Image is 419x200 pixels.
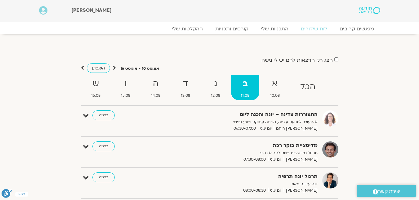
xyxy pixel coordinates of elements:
[71,7,112,14] span: [PERSON_NAME]
[261,92,290,99] span: 10.08
[291,75,325,100] a: הכל
[166,110,318,119] strong: התעוררות עדינה – יוגה והכנה ליום
[92,141,115,151] a: כניסה
[92,65,105,71] span: השבוע
[166,141,318,150] strong: מדיטציית בוקר רכה
[274,125,318,132] span: [PERSON_NAME] רוחם
[141,92,170,99] span: 14.08
[291,80,325,94] strong: הכל
[284,187,318,194] span: [PERSON_NAME]
[201,77,230,91] strong: ג
[111,92,140,99] span: 15.08
[231,92,259,99] span: 11.08
[333,26,380,32] a: מפגשים קרובים
[231,75,259,100] a: ב11.08
[201,92,230,99] span: 12.08
[261,75,290,100] a: א10.08
[378,187,400,196] span: יצירת קשר
[241,156,268,163] span: 07:30-08:00
[261,77,290,91] strong: א
[171,92,200,99] span: 13.08
[268,187,284,194] span: יום שני
[141,75,170,100] a: ה14.08
[92,172,115,182] a: כניסה
[166,172,318,181] strong: תרגול יוגה תרפיה
[255,26,295,32] a: התכניות שלי
[141,77,170,91] strong: ה
[357,185,416,197] a: יצירת קשר
[87,63,110,73] a: השבוע
[201,75,230,100] a: ג12.08
[111,77,140,91] strong: ו
[166,150,318,156] p: תרגול מדיטציות רכות לתחילת היום
[295,26,333,32] a: לוח שידורים
[82,75,110,100] a: ש16.08
[171,77,200,91] strong: ד
[39,26,380,32] nav: Menu
[166,119,318,125] p: להתעורר לתנועה עדינה, נשימה עמוקה ורוגע פנימי
[209,26,255,32] a: קורסים ותכניות
[171,75,200,100] a: ד13.08
[258,125,274,132] span: יום שני
[82,77,110,91] strong: ש
[166,26,209,32] a: ההקלטות שלי
[231,77,259,91] strong: ב
[261,57,333,63] label: הצג רק הרצאות להם יש לי גישה
[92,110,115,120] a: כניסה
[82,92,110,99] span: 16.08
[231,125,258,132] span: 06:30-07:00
[268,156,284,163] span: יום שני
[284,156,318,163] span: [PERSON_NAME]
[111,75,140,100] a: ו15.08
[120,65,159,72] p: אוגוסט 10 - אוגוסט 16
[166,181,318,187] p: יוגה עדינה מאוד
[241,187,268,194] span: 08:00-08:30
